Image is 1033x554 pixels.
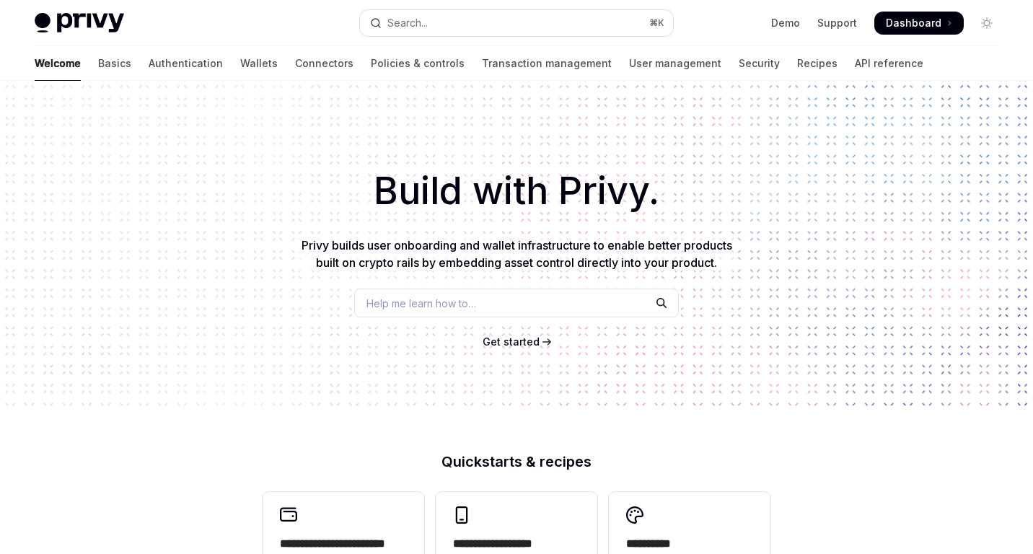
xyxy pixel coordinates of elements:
[855,46,923,81] a: API reference
[975,12,998,35] button: Toggle dark mode
[483,335,540,349] a: Get started
[629,46,721,81] a: User management
[482,46,612,81] a: Transaction management
[649,17,664,29] span: ⌘ K
[35,13,124,33] img: light logo
[874,12,964,35] a: Dashboard
[35,46,81,81] a: Welcome
[302,238,732,270] span: Privy builds user onboarding and wallet infrastructure to enable better products built on crypto ...
[295,46,353,81] a: Connectors
[98,46,131,81] a: Basics
[771,16,800,30] a: Demo
[366,296,476,311] span: Help me learn how to…
[263,454,770,469] h2: Quickstarts & recipes
[739,46,780,81] a: Security
[483,335,540,348] span: Get started
[387,14,428,32] div: Search...
[817,16,857,30] a: Support
[360,10,674,36] button: Open search
[23,163,1010,219] h1: Build with Privy.
[371,46,465,81] a: Policies & controls
[886,16,941,30] span: Dashboard
[149,46,223,81] a: Authentication
[240,46,278,81] a: Wallets
[797,46,838,81] a: Recipes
